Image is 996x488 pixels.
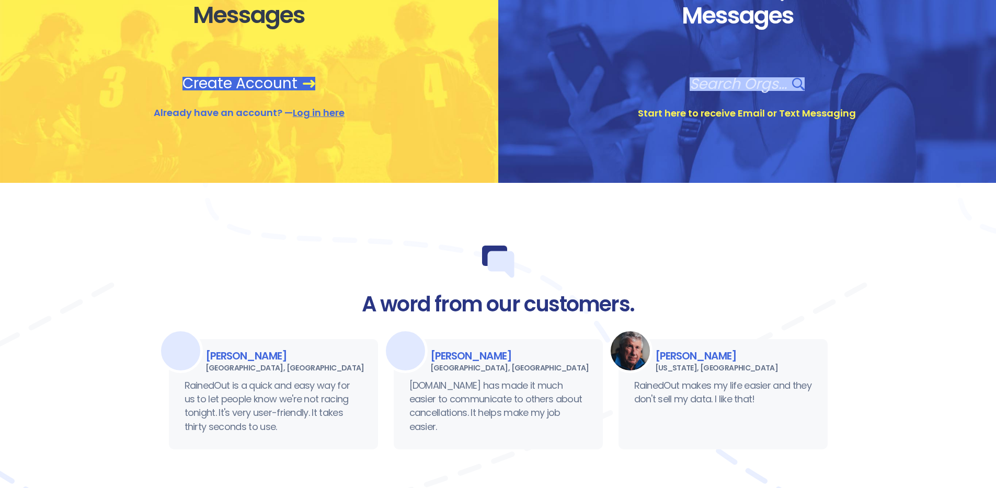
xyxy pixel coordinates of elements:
[185,379,362,433] div: RainedOut is a quick and easy way for us to let people know we're not racing tonight. It's very u...
[179,350,368,363] div: [PERSON_NAME]
[634,379,812,406] div: RainedOut makes my life easier and they don't sell my data. I like that!
[638,107,856,120] div: Start here to receive Email or Text Messaging
[482,246,514,278] img: Dialogue bubble
[193,1,305,30] div: Messages
[293,106,345,119] a: Log in here
[629,350,817,363] div: [PERSON_NAME]
[362,294,634,316] div: A word from our customers.
[404,350,592,363] div: [PERSON_NAME]
[154,106,345,120] div: Already have an account? —
[409,379,587,433] div: [DOMAIN_NAME] has made it much easier to communicate to others about cancellations. It helps make...
[182,77,315,90] a: Create Account
[682,1,812,30] div: Messages
[404,363,592,374] div: [GEOGRAPHIC_DATA], [GEOGRAPHIC_DATA]
[690,77,805,91] a: Search Orgs…
[179,363,368,374] div: [GEOGRAPHIC_DATA], [GEOGRAPHIC_DATA]
[629,363,817,374] div: [US_STATE], [GEOGRAPHIC_DATA]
